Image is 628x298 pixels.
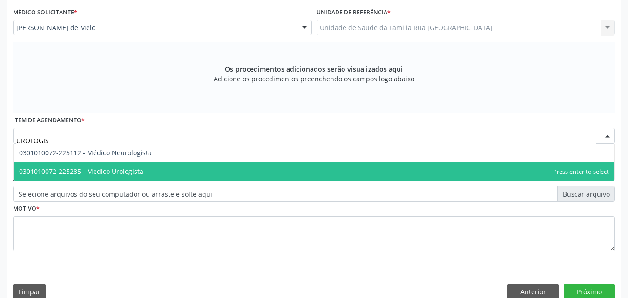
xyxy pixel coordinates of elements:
[19,167,143,176] span: 0301010072-225285 - Médico Urologista
[214,74,414,84] span: Adicione os procedimentos preenchendo os campos logo abaixo
[16,23,293,33] span: [PERSON_NAME] de Melo
[19,148,152,157] span: 0301010072-225112 - Médico Neurologista
[16,131,596,150] input: Buscar por procedimento
[13,6,77,20] label: Médico Solicitante
[13,113,85,128] label: Item de agendamento
[13,202,40,216] label: Motivo
[317,6,391,20] label: Unidade de referência
[225,64,403,74] span: Os procedimentos adicionados serão visualizados aqui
